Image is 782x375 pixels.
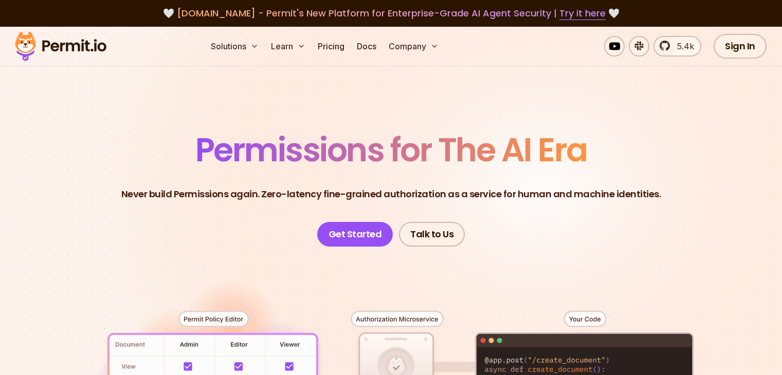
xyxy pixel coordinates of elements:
[317,222,393,247] a: Get Started
[399,222,465,247] a: Talk to Us
[267,36,310,57] button: Learn
[714,34,767,59] a: Sign In
[10,29,111,64] img: Permit logo
[177,7,606,20] span: [DOMAIN_NAME] - Permit's New Platform for Enterprise-Grade AI Agent Security |
[121,187,661,201] p: Never build Permissions again. Zero-latency fine-grained authorization as a service for human and...
[314,36,349,57] a: Pricing
[195,127,587,173] span: Permissions for The AI Era
[671,40,694,52] span: 5.4k
[653,36,701,57] a: 5.4k
[353,36,380,57] a: Docs
[25,6,757,21] div: 🤍 🤍
[385,36,443,57] button: Company
[559,7,606,20] a: Try it here
[207,36,263,57] button: Solutions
